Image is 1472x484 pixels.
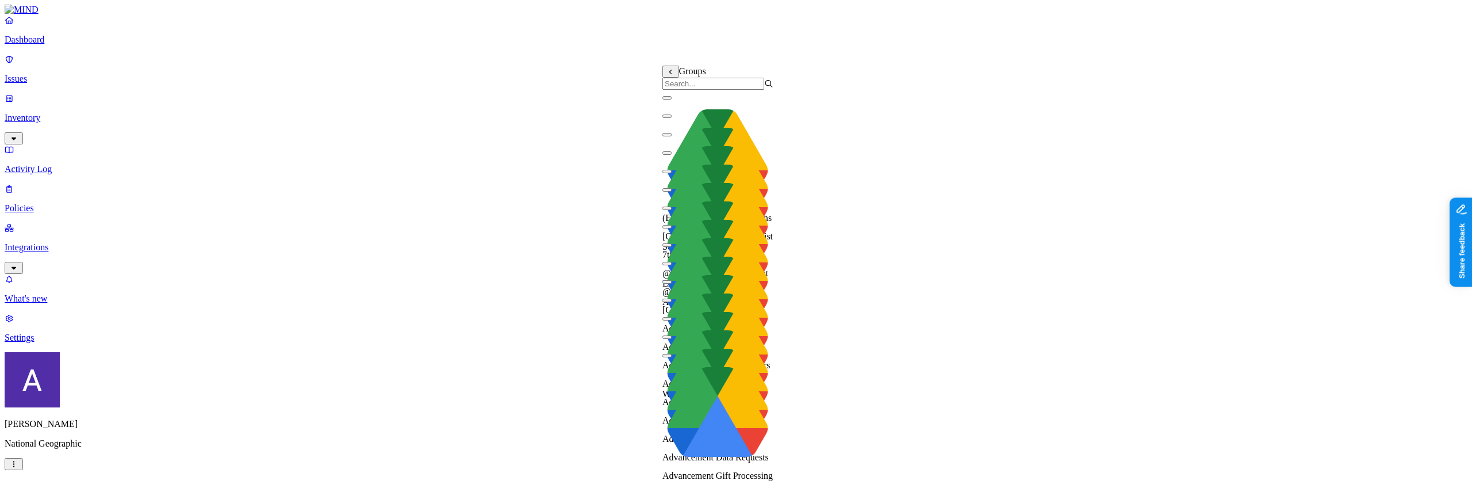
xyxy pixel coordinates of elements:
a: Activity Log [5,144,1467,174]
p: Settings [5,333,1467,343]
p: Activity Log [5,164,1467,174]
p: [PERSON_NAME] [5,419,1467,429]
a: Integrations [5,223,1467,272]
img: google-drive [662,229,773,340]
img: google-drive [662,174,773,284]
img: google-drive [662,340,773,450]
img: google-drive [662,247,773,358]
p: Integrations [5,242,1467,253]
a: MIND [5,5,1467,15]
img: google-drive [662,303,773,413]
span: Advancement Gift Processing [662,471,773,481]
img: google-drive [662,284,773,395]
img: google-drive [662,266,773,376]
a: Policies [5,184,1467,214]
input: Search... [662,78,764,90]
img: google-drive [662,137,773,247]
a: Inventory [5,93,1467,143]
span: Groups [679,66,706,76]
a: Settings [5,313,1467,343]
img: google-drive [662,155,773,266]
img: google-drive [662,358,773,468]
img: google-drive [662,100,773,211]
p: National Geographic [5,439,1467,449]
a: Dashboard [5,15,1467,45]
img: google-drive [662,211,773,321]
img: MIND [5,5,39,15]
p: Policies [5,203,1467,214]
a: Issues [5,54,1467,84]
p: Dashboard [5,35,1467,45]
p: Inventory [5,113,1467,123]
p: Issues [5,74,1467,84]
img: google-drive [662,119,773,229]
img: google-drive [662,321,773,432]
img: Avigail Bronznick [5,352,60,407]
p: What's new [5,294,1467,304]
img: google-drive [662,192,773,303]
a: What's new [5,274,1467,304]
